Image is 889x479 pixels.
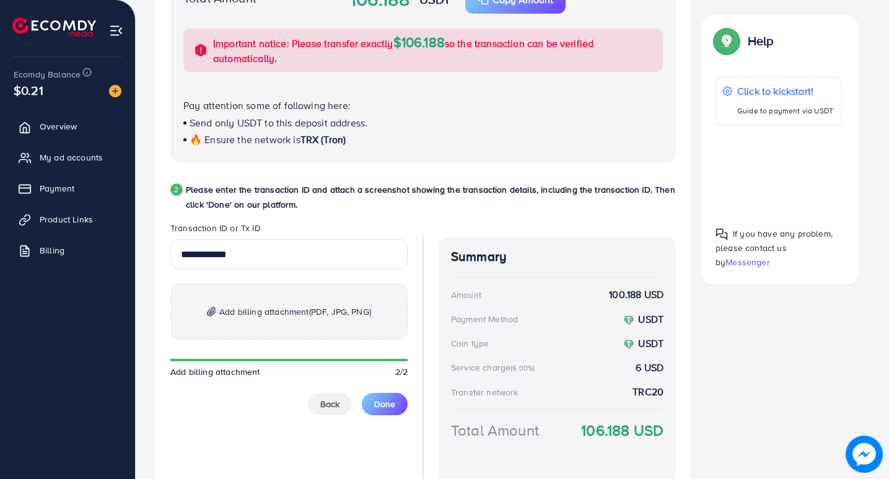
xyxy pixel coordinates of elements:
img: Popup guide [716,228,728,240]
div: Amount [451,289,481,301]
p: Pay attention some of following here: [183,98,663,113]
p: Important notice: Please transfer exactly so the transaction can be verified automatically. [213,35,655,66]
small: (6.00%) [510,363,535,373]
strong: TRC20 [633,385,663,399]
a: Product Links [9,207,126,232]
img: alert [193,43,208,58]
img: logo [12,17,96,37]
p: Please enter the transaction ID and attach a screenshot showing the transaction details, includin... [186,182,676,212]
a: Overview [9,114,126,139]
button: Done [362,393,408,415]
div: Total Amount [451,420,539,441]
strong: 6 USD [636,361,663,375]
img: Popup guide [716,30,738,52]
span: $106.188 [393,32,445,51]
div: Payment Method [451,313,518,325]
p: Help [748,33,774,48]
span: Add billing attachment [170,366,260,378]
span: Add billing attachment [219,304,371,319]
img: coin [623,315,634,326]
a: Payment [9,176,126,201]
p: Click to kickstart! [737,84,833,99]
span: Done [374,398,395,410]
span: Product Links [40,213,93,226]
span: Billing [40,244,64,257]
div: Service charge [451,361,538,374]
span: (PDF, JPG, PNG) [309,305,371,318]
p: Send only USDT to this deposit address. [183,115,663,130]
img: image [846,436,883,473]
img: menu [109,24,123,38]
strong: USDT [638,312,663,326]
span: $0.21 [14,81,43,99]
span: If you have any problem, please contact us by [716,227,833,268]
span: Overview [40,120,77,133]
div: 2 [170,183,183,196]
span: TRX (Tron) [300,133,346,146]
div: Coin type [451,337,489,349]
a: Billing [9,238,126,263]
strong: USDT [638,336,663,350]
p: Guide to payment via USDT [737,103,833,118]
div: Transfer network [451,386,519,398]
button: Back [308,393,352,415]
span: Messenger [725,256,769,268]
h4: Summary [451,249,663,265]
span: My ad accounts [40,151,103,164]
span: 2/2 [395,366,408,378]
strong: 106.188 USD [581,420,663,441]
img: coin [623,339,634,350]
legend: Transaction ID or Tx ID [170,222,408,239]
span: Ecomdy Balance [14,68,81,81]
span: Payment [40,182,74,195]
strong: 100.188 USD [609,288,663,302]
img: image [109,85,121,97]
a: My ad accounts [9,145,126,170]
img: img [207,307,216,317]
span: 🔥 Ensure the network is [190,133,300,146]
span: Back [320,398,339,410]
